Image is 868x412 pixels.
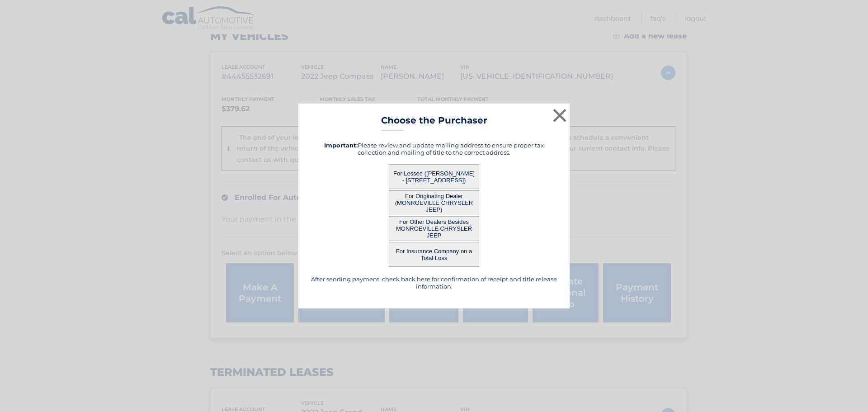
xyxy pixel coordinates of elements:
[389,190,479,215] button: For Originating Dealer (MONROEVILLE CHRYSLER JEEP)
[381,115,487,131] h3: Choose the Purchaser
[310,142,558,156] h5: Please review and update mailing address to ensure proper tax collection and mailing of title to ...
[389,216,479,241] button: For Other Dealers Besides MONROEVILLE CHRYSLER JEEP
[389,164,479,189] button: For Lessee ([PERSON_NAME] - [STREET_ADDRESS])
[551,106,569,124] button: ×
[324,142,358,149] strong: Important:
[310,275,558,290] h5: After sending payment, check back here for confirmation of receipt and title release information.
[389,242,479,267] button: For Insurance Company on a Total Loss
